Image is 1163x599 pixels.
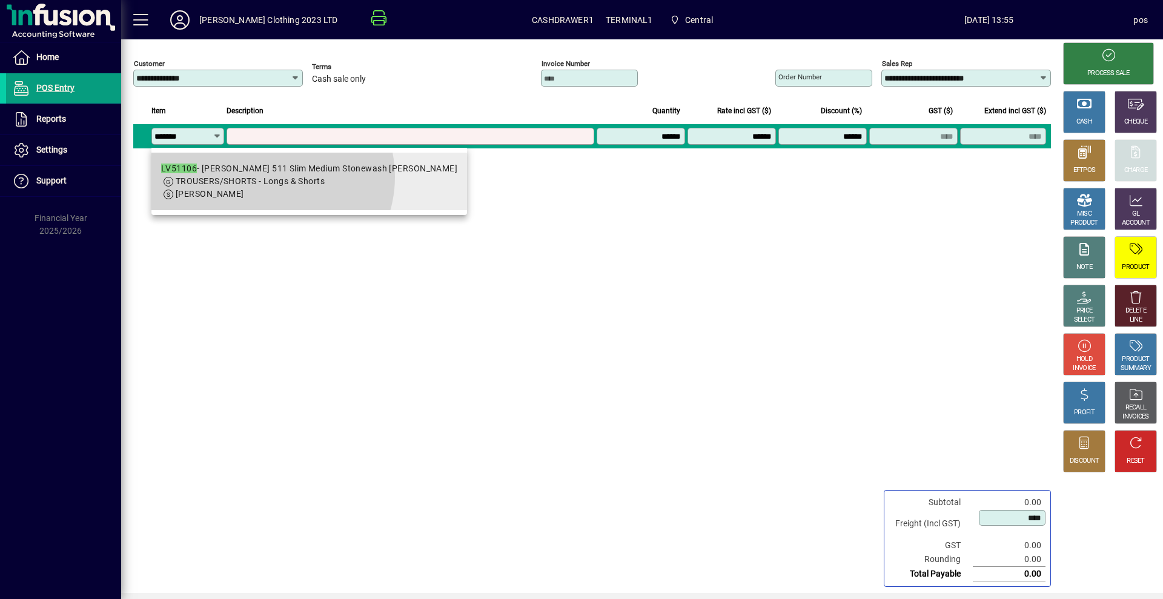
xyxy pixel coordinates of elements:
span: TERMINAL1 [606,10,653,30]
mat-label: Sales rep [882,59,912,68]
div: DELETE [1125,306,1146,316]
div: CHEQUE [1124,117,1147,127]
td: 0.00 [973,495,1045,509]
span: Cash sale only [312,74,366,84]
div: LINE [1130,316,1142,325]
span: Terms [312,63,385,71]
button: Profile [161,9,199,31]
div: PRODUCT [1122,355,1149,364]
a: Home [6,42,121,73]
span: Central [685,10,713,30]
span: TROUSERS/SHORTS - Longs & Shorts [176,176,325,186]
span: Discount (%) [821,104,862,117]
div: HOLD [1076,355,1092,364]
span: Description [227,104,263,117]
td: GST [889,538,973,552]
div: INVOICE [1073,364,1095,373]
div: PRODUCT [1070,219,1098,228]
div: PROFIT [1074,408,1095,417]
span: POS Entry [36,83,75,93]
td: Freight (Incl GST) [889,509,973,538]
span: [PERSON_NAME] [176,189,244,199]
mat-label: Invoice number [542,59,590,68]
div: INVOICES [1122,412,1148,422]
div: CHARGE [1124,166,1148,175]
div: SUMMARY [1121,364,1151,373]
span: Reports [36,114,66,124]
div: RECALL [1125,403,1147,412]
div: SELECT [1074,316,1095,325]
mat-label: Order number [778,73,822,81]
td: 0.00 [973,567,1045,581]
div: MISC [1077,210,1092,219]
td: 0.00 [973,552,1045,567]
span: Support [36,176,67,185]
div: GL [1132,210,1140,219]
span: GST ($) [929,104,953,117]
div: ACCOUNT [1122,219,1150,228]
td: Rounding [889,552,973,567]
div: DISCOUNT [1070,457,1099,466]
span: Extend incl GST ($) [984,104,1046,117]
div: PRODUCT [1122,263,1149,272]
span: [DATE] 13:55 [844,10,1134,30]
span: Rate incl GST ($) [717,104,771,117]
span: Home [36,52,59,62]
div: NOTE [1076,263,1092,272]
em: LV51106 [161,164,197,173]
span: Quantity [652,104,680,117]
div: PROCESS SALE [1087,69,1130,78]
span: Central [665,9,718,31]
mat-label: Customer [134,59,165,68]
span: CASHDRAWER1 [532,10,594,30]
a: Settings [6,135,121,165]
td: Total Payable [889,567,973,581]
div: PRICE [1076,306,1093,316]
span: Item [151,104,166,117]
span: Settings [36,145,67,154]
a: Support [6,166,121,196]
mat-option: LV51106 - Levi WW 511 Slim Medium Stonewash Jean [151,153,467,210]
div: - [PERSON_NAME] 511 Slim Medium Stonewash [PERSON_NAME] [161,162,457,175]
td: 0.00 [973,538,1045,552]
div: [PERSON_NAME] Clothing 2023 LTD [199,10,337,30]
a: Reports [6,104,121,134]
td: Subtotal [889,495,973,509]
div: CASH [1076,117,1092,127]
div: EFTPOS [1073,166,1096,175]
div: pos [1133,10,1148,30]
div: RESET [1127,457,1145,466]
